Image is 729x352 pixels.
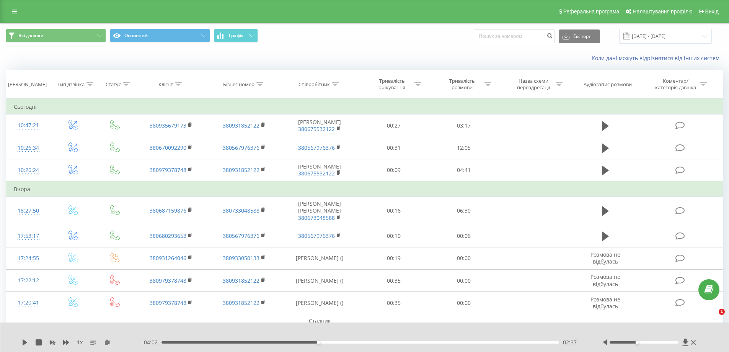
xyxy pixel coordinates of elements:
[281,197,359,225] td: [PERSON_NAME] [PERSON_NAME]
[8,81,47,88] div: [PERSON_NAME]
[223,144,259,151] a: 380567976376
[359,197,429,225] td: 00:16
[592,54,723,62] a: Коли дані можуть відрізнятися вiд інших систем
[429,197,499,225] td: 06:30
[633,8,692,15] span: Налаштування профілю
[703,309,721,327] iframe: Intercom live chat
[223,81,254,88] div: Бізнес номер
[150,122,186,129] a: 380935679173
[14,251,43,266] div: 17:24:55
[223,166,259,174] a: 380931852122
[77,339,83,346] span: 1 x
[372,78,413,91] div: Тривалість очікування
[14,321,43,336] div: 16:55:00
[359,159,429,182] td: 00:09
[281,314,359,342] td: Стадник [PERSON_NAME]
[429,247,499,269] td: 00:00
[281,270,359,292] td: [PERSON_NAME] ()
[281,159,359,182] td: [PERSON_NAME]
[281,292,359,314] td: [PERSON_NAME] ()
[636,341,639,344] div: Accessibility label
[158,81,173,88] div: Клієнт
[429,159,499,182] td: 04:41
[150,232,186,239] a: 380680293653
[57,81,85,88] div: Тип дзвінка
[298,232,335,239] a: 380567976376
[150,166,186,174] a: 380979378748
[150,254,186,262] a: 380931264046
[359,270,429,292] td: 00:35
[14,118,43,133] div: 10:47:21
[14,295,43,310] div: 17:20:41
[229,33,244,38] span: Графік
[14,203,43,218] div: 18:27:50
[14,163,43,178] div: 10:26:24
[223,277,259,284] a: 380931852122
[584,81,632,88] div: Аудіозапис розмови
[590,296,620,310] span: Розмова не відбулась
[14,229,43,244] div: 17:53:17
[223,232,259,239] a: 380567976376
[223,207,259,214] a: 380733048588
[214,29,258,43] button: Графік
[142,339,161,346] span: - 04:02
[705,8,719,15] span: Вихід
[359,225,429,247] td: 00:10
[298,170,335,177] a: 380675532122
[563,339,577,346] span: 02:37
[6,182,723,197] td: Вчора
[223,299,259,306] a: 380931852122
[429,270,499,292] td: 00:00
[223,122,259,129] a: 380931852122
[719,309,725,315] span: 1
[317,341,320,344] div: Accessibility label
[223,254,259,262] a: 380933050133
[653,78,698,91] div: Коментар/категорія дзвінка
[429,115,499,137] td: 03:17
[590,273,620,287] span: Розмова не відбулась
[563,8,620,15] span: Реферальна програма
[513,78,554,91] div: Назва схеми переадресації
[359,247,429,269] td: 00:19
[429,314,499,342] td: 00:35
[110,29,210,43] button: Основний
[442,78,483,91] div: Тривалість розмови
[14,141,43,156] div: 10:26:34
[6,99,723,115] td: Сьогодні
[559,29,600,43] button: Експорт
[281,247,359,269] td: [PERSON_NAME] ()
[359,115,429,137] td: 00:27
[590,251,620,265] span: Розмова не відбулась
[6,29,106,43] button: Всі дзвінки
[18,33,44,39] span: Всі дзвінки
[429,292,499,314] td: 00:00
[14,273,43,288] div: 17:22:12
[150,277,186,284] a: 380979378748
[359,137,429,159] td: 00:31
[359,314,429,342] td: 00:14
[298,214,335,221] a: 380673048588
[150,299,186,306] a: 380979378748
[359,292,429,314] td: 00:35
[150,144,186,151] a: 380670092290
[298,81,330,88] div: Співробітник
[429,225,499,247] td: 00:06
[281,115,359,137] td: [PERSON_NAME]
[106,81,121,88] div: Статус
[474,29,555,43] input: Пошук за номером
[429,137,499,159] td: 12:05
[298,125,335,133] a: 380675532122
[150,207,186,214] a: 380687159876
[298,144,335,151] a: 380567976376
